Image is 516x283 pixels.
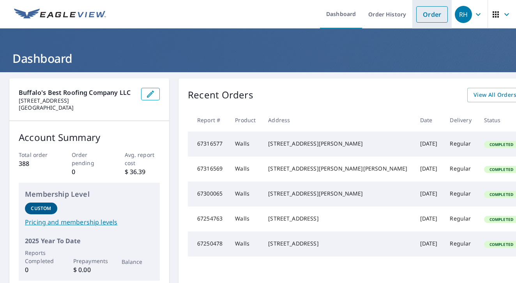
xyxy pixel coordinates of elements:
h1: Dashboard [9,50,507,66]
th: Address [262,109,414,132]
p: 0 [72,167,107,176]
p: Order pending [72,151,107,167]
td: Regular [444,182,477,206]
td: Regular [444,157,477,182]
p: Reports Completed [25,249,57,265]
td: [DATE] [414,231,444,256]
td: [DATE] [414,206,444,231]
td: Regular [444,132,477,157]
p: Avg. report cost [125,151,160,167]
p: Membership Level [25,189,154,199]
td: 67316577 [188,132,229,157]
div: [STREET_ADDRESS][PERSON_NAME] [268,190,407,198]
p: [GEOGRAPHIC_DATA] [19,104,135,111]
p: Recent Orders [188,88,253,102]
p: Total order [19,151,54,159]
td: [DATE] [414,182,444,206]
a: Pricing and membership levels [25,217,154,227]
p: Custom [31,205,51,212]
td: [DATE] [414,157,444,182]
td: 67250478 [188,231,229,256]
div: RH [455,6,472,23]
th: Report # [188,109,229,132]
td: [DATE] [414,132,444,157]
p: Prepayments [73,257,106,265]
td: Walls [229,132,262,157]
td: Walls [229,206,262,231]
p: [STREET_ADDRESS] [19,97,135,104]
a: Order [416,6,448,23]
td: 67300065 [188,182,229,206]
td: 67316569 [188,157,229,182]
div: [STREET_ADDRESS][PERSON_NAME] [268,140,407,148]
p: 2025 Year To Date [25,236,154,246]
td: Walls [229,231,262,256]
p: Balance [122,258,154,266]
td: 67254763 [188,206,229,231]
td: Regular [444,206,477,231]
th: Date [414,109,444,132]
p: Buffalo's Best Roofing Company LLC [19,88,135,97]
img: EV Logo [14,9,106,20]
th: Product [229,109,262,132]
div: [STREET_ADDRESS][PERSON_NAME][PERSON_NAME] [268,165,407,173]
p: $ 36.39 [125,167,160,176]
td: Walls [229,182,262,206]
th: Delivery [444,109,477,132]
td: Walls [229,157,262,182]
div: [STREET_ADDRESS] [268,215,407,222]
td: Regular [444,231,477,256]
p: $ 0.00 [73,265,106,274]
div: [STREET_ADDRESS] [268,240,407,247]
p: 0 [25,265,57,274]
p: 388 [19,159,54,168]
p: Account Summary [19,130,160,144]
